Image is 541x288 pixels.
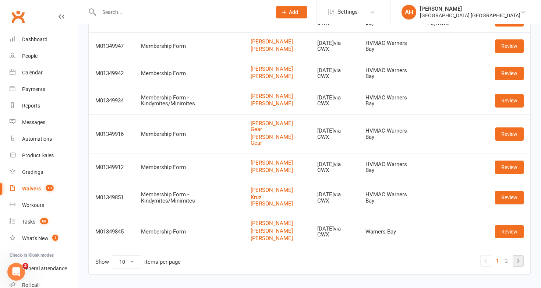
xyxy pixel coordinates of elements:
[251,39,304,45] a: [PERSON_NAME]
[97,7,266,17] input: Search...
[251,228,304,234] a: [PERSON_NAME]
[495,161,524,174] a: Review
[317,128,352,140] div: [DATE] via CWX
[495,94,524,107] a: Review
[22,282,39,288] div: Roll call
[141,95,237,107] div: Membership Form - Kindymites/Minimites
[251,93,304,99] a: [PERSON_NAME]
[22,263,28,269] span: 3
[317,192,352,204] div: [DATE] via CWX
[22,53,38,59] div: People
[251,46,304,52] a: [PERSON_NAME]
[10,197,78,214] a: Workouts
[22,136,52,142] div: Automations
[276,6,307,18] button: Add
[317,226,352,238] div: [DATE] via CWX
[365,95,414,107] div: HVMAC Warners Bay
[251,187,304,193] a: [PERSON_NAME]
[95,43,128,49] div: M01349947
[10,164,78,180] a: Gradings
[251,120,304,133] a: [PERSON_NAME] Gear
[95,255,181,268] div: Show
[95,229,128,235] div: M01349845
[141,131,237,137] div: Membership Form
[22,86,45,92] div: Payments
[141,192,237,204] div: Membership Form - Kindymites/Minimites
[365,128,414,140] div: HVMAC Warners Bay
[22,36,47,42] div: Dashboard
[502,256,511,266] a: 2
[22,152,54,158] div: Product Sales
[141,70,237,77] div: Membership Form
[251,194,304,207] a: Kruz [PERSON_NAME]
[251,134,304,146] a: [PERSON_NAME] Gear
[95,98,128,104] div: M01349934
[22,169,43,175] div: Gradings
[22,235,49,241] div: What's New
[495,39,524,53] a: Review
[10,48,78,64] a: People
[95,164,128,171] div: M01349912
[251,160,304,166] a: [PERSON_NAME]
[365,161,414,173] div: HVMAC Warners Bay
[365,67,414,80] div: HVMAC Warners Bay
[317,14,352,26] div: [DATE] via CWX
[10,64,78,81] a: Calendar
[251,220,304,226] a: [PERSON_NAME]
[317,67,352,80] div: [DATE] via CWX
[495,127,524,141] a: Review
[141,229,237,235] div: Membership Form
[365,14,414,26] div: HVMAC Warners Bay
[10,180,78,197] a: Waivers 13
[22,70,43,75] div: Calendar
[95,194,128,201] div: M01349851
[22,219,35,225] div: Tasks
[10,131,78,147] a: Automations
[402,5,416,20] div: AH
[46,185,54,191] span: 13
[144,259,181,265] div: items per page
[365,40,414,52] div: HVMAC Warners Bay
[251,235,304,242] a: [PERSON_NAME]
[10,31,78,48] a: Dashboard
[22,266,67,271] div: General attendance
[10,214,78,230] a: Tasks 68
[495,67,524,80] a: Review
[289,9,298,15] span: Add
[427,14,482,26] div: Basic - Weekly Payment
[420,12,520,19] div: [GEOGRAPHIC_DATA] [GEOGRAPHIC_DATA]
[251,73,304,80] a: [PERSON_NAME]
[251,101,304,107] a: [PERSON_NAME]
[365,192,414,204] div: HVMAC Warners Bay
[7,263,25,281] iframe: Intercom live chat
[10,98,78,114] a: Reports
[22,202,44,208] div: Workouts
[9,7,27,26] a: Clubworx
[10,114,78,131] a: Messages
[141,43,237,49] div: Membership Form
[22,119,45,125] div: Messages
[22,186,41,192] div: Waivers
[493,256,502,266] a: 1
[10,260,78,277] a: General attendance kiosk mode
[10,147,78,164] a: Product Sales
[10,81,78,98] a: Payments
[495,225,524,238] a: Review
[95,131,128,137] div: M01349916
[10,230,78,247] a: What's New1
[365,229,414,235] div: Warners Bay
[317,161,352,173] div: [DATE] via CWX
[95,70,128,77] div: M01349942
[317,40,352,52] div: [DATE] via CWX
[22,103,40,109] div: Reports
[420,6,520,12] div: [PERSON_NAME]
[251,66,304,72] a: [PERSON_NAME]
[141,164,237,171] div: Membership Form
[40,218,48,224] span: 68
[317,95,352,107] div: [DATE] via CWX
[337,4,358,20] span: Settings
[495,191,524,204] a: Review
[52,235,58,241] span: 1
[251,167,304,173] a: [PERSON_NAME]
